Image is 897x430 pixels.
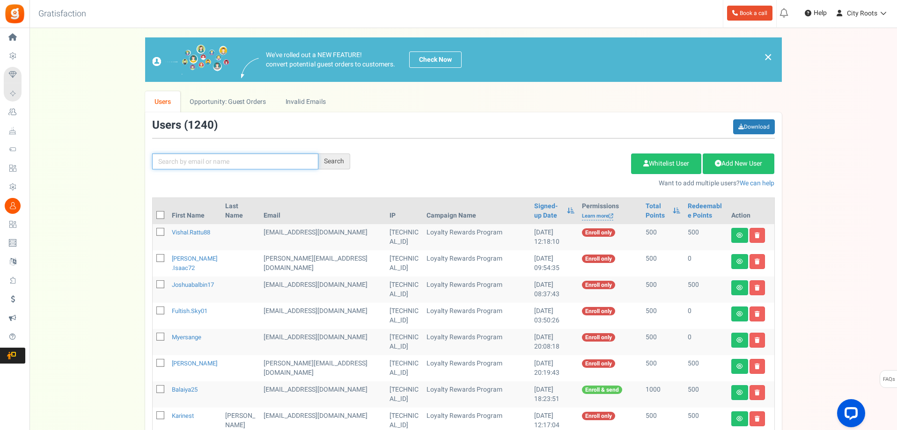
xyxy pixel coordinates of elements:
[733,119,775,134] a: Download
[736,390,743,395] i: View details
[801,6,831,21] a: Help
[172,280,214,289] a: joshuabalbin17
[4,3,25,24] img: Gratisfaction
[755,311,760,317] i: Delete user
[530,381,578,408] td: [DATE] 18:23:51
[530,355,578,381] td: [DATE] 20:19:43
[172,254,217,272] a: [PERSON_NAME].isaac72
[221,198,260,224] th: Last Name
[642,329,684,355] td: 500
[180,91,275,112] a: Opportunity: Guest Orders
[642,250,684,277] td: 500
[684,250,727,277] td: 0
[152,153,318,169] input: Search by email or name
[152,119,218,131] h3: Users ( )
[684,224,727,250] td: 500
[276,91,335,112] a: Invalid Emails
[727,6,772,21] a: Book a call
[736,337,743,343] i: View details
[684,303,727,329] td: 0
[172,385,198,394] a: balaiya25
[172,306,207,315] a: fultish.sky01
[260,303,386,329] td: General
[28,5,96,23] h3: Gratisfaction
[736,285,743,291] i: View details
[172,411,194,420] a: Karinest
[811,8,827,18] span: Help
[755,416,760,422] i: Delete user
[684,329,727,355] td: 0
[582,228,615,237] span: Enroll only
[386,224,422,250] td: [TECHNICAL_ID]
[688,202,723,220] a: Redeemable Points
[423,355,530,381] td: Loyalty Rewards Program
[642,277,684,303] td: 500
[188,117,214,133] span: 1240
[582,412,615,420] span: Enroll only
[318,153,350,169] div: Search
[582,212,613,220] a: Learn more
[386,355,422,381] td: [TECHNICAL_ID]
[882,371,895,388] span: FAQs
[582,307,615,315] span: Enroll only
[266,51,395,69] p: We've rolled out a NEW FEATURE! convert potential guest orders to customers.
[530,329,578,355] td: [DATE] 20:08:18
[684,355,727,381] td: 500
[582,255,615,263] span: Enroll only
[409,51,462,68] a: Check Now
[582,386,622,394] span: Enroll & send
[260,277,386,303] td: General
[646,202,668,220] a: Total Points
[530,250,578,277] td: [DATE] 09:54:35
[740,178,774,188] a: We can help
[582,359,615,368] span: Enroll only
[423,329,530,355] td: Loyalty Rewards Program
[534,202,562,220] a: Signed-up Date
[530,224,578,250] td: [DATE] 12:18:10
[152,44,229,75] img: images
[260,224,386,250] td: General
[260,355,386,381] td: General
[684,381,727,408] td: 500
[642,224,684,250] td: 500
[423,303,530,329] td: Loyalty Rewards Program
[582,281,615,289] span: Enroll only
[241,58,259,78] img: images
[260,381,386,408] td: General
[172,359,217,368] a: [PERSON_NAME]
[847,8,877,18] span: City Roots
[530,277,578,303] td: [DATE] 08:37:43
[642,381,684,408] td: 1000
[736,233,743,238] i: View details
[755,285,760,291] i: Delete user
[736,259,743,264] i: View details
[172,333,201,342] a: myersange
[386,250,422,277] td: [TECHNICAL_ID]
[423,381,530,408] td: Loyalty Rewards Program
[582,333,615,342] span: Enroll only
[364,179,775,188] p: Want to add multiple users?
[423,198,530,224] th: Campaign Name
[755,364,760,369] i: Delete user
[386,198,422,224] th: IP
[530,303,578,329] td: [DATE] 03:50:26
[260,198,386,224] th: Email
[684,277,727,303] td: 500
[423,277,530,303] td: Loyalty Rewards Program
[736,416,743,422] i: View details
[755,390,760,395] i: Delete user
[423,250,530,277] td: Loyalty Rewards Program
[260,329,386,355] td: General
[172,228,210,237] a: vishal.rattu88
[755,337,760,343] i: Delete user
[386,381,422,408] td: [TECHNICAL_ID]
[578,198,642,224] th: Permissions
[764,51,772,63] a: ×
[168,198,221,224] th: First Name
[755,259,760,264] i: Delete user
[728,198,774,224] th: Action
[386,277,422,303] td: [TECHNICAL_ID]
[260,250,386,277] td: General
[631,153,701,174] a: Whitelist User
